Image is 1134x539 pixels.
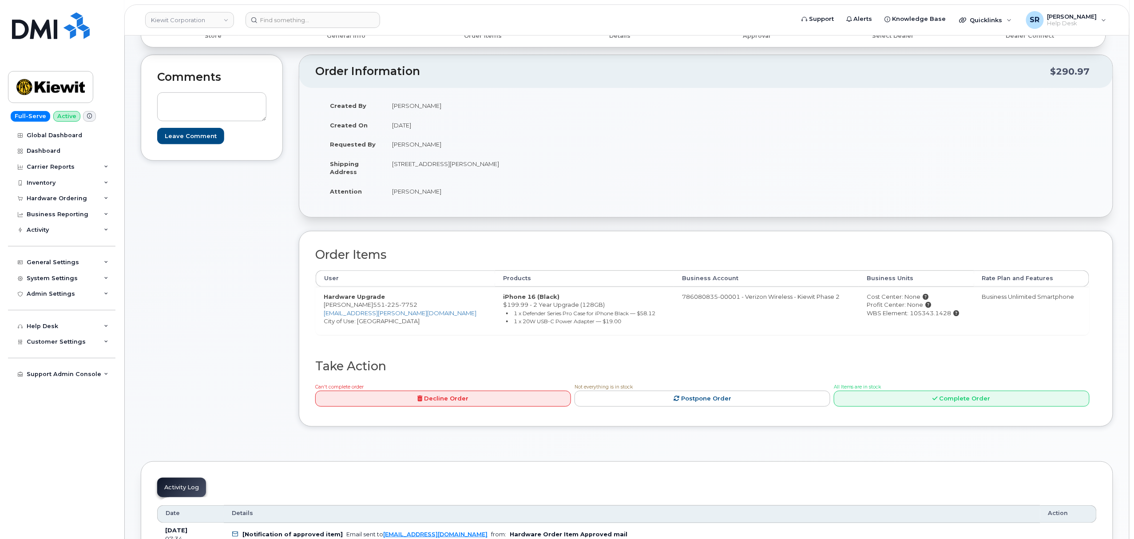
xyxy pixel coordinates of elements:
[674,270,859,286] th: Business Account
[384,154,699,182] td: [STREET_ADDRESS][PERSON_NAME]
[809,15,834,24] span: Support
[145,12,234,28] a: Kiewit Corporation
[1047,13,1097,20] span: [PERSON_NAME]
[282,32,411,40] p: General Info
[157,71,266,83] h2: Comments
[330,102,366,109] strong: Created By
[330,141,376,148] strong: Requested By
[1047,20,1097,27] span: Help Desk
[384,115,699,135] td: [DATE]
[157,128,224,144] input: Leave Comment
[242,531,343,538] b: [Notification of approved item]
[503,293,559,300] strong: iPhone 16 (Black)
[692,32,821,40] p: Approval
[867,293,966,301] div: Cost Center: None
[330,122,368,129] strong: Created On
[970,16,1003,24] span: Quicklinks
[384,182,699,201] td: [PERSON_NAME]
[165,527,187,534] b: [DATE]
[491,531,506,538] span: from:
[324,293,385,300] strong: Hardware Upgrade
[384,135,699,154] td: [PERSON_NAME]
[399,301,417,308] span: 7752
[495,270,674,286] th: Products
[166,509,180,517] span: Date
[316,287,495,335] td: [PERSON_NAME] City of Use: [GEOGRAPHIC_DATA]
[879,10,952,28] a: Knowledge Base
[232,509,253,517] span: Details
[315,391,571,407] a: Decline Order
[514,318,622,325] small: 1 x 20W USB-C Power Adapter — $19.00
[373,301,417,308] span: 551
[315,248,1090,262] h2: Order Items
[330,160,359,176] strong: Shipping Address
[834,384,881,390] span: All Items are in stock
[1040,505,1097,523] th: Action
[418,32,548,40] p: Order Items
[1051,63,1090,80] div: $290.97
[324,309,476,317] a: [EMAIL_ADDRESS][PERSON_NAME][DOMAIN_NAME]
[795,10,840,28] a: Support
[1020,11,1113,29] div: Sebastian Reissig
[383,531,488,538] a: [EMAIL_ADDRESS][DOMAIN_NAME]
[384,96,699,115] td: [PERSON_NAME]
[1030,15,1040,25] span: SR
[892,15,946,24] span: Knowledge Base
[953,11,1018,29] div: Quicklinks
[246,12,380,28] input: Find something...
[315,65,1051,78] h2: Order Information
[854,15,872,24] span: Alerts
[840,10,879,28] a: Alerts
[575,391,830,407] a: Postpone Order
[330,188,362,195] strong: Attention
[834,391,1090,407] a: Complete Order
[315,360,1090,373] h2: Take Action
[575,384,633,390] span: Not everything is in stock
[152,32,274,40] p: Store
[316,270,495,286] th: User
[510,531,627,538] b: Hardware Order Item Approved mail
[315,384,364,390] span: Can't complete order
[974,270,1089,286] th: Rate Plan and Features
[867,309,966,317] div: WBS Element: 105343.1428
[974,287,1089,335] td: Business Unlimited Smartphone
[674,287,859,335] td: 786080835-00001 - Verizon Wireless - Kiewit Phase 2
[555,32,685,40] p: Details
[859,270,974,286] th: Business Units
[346,531,488,538] div: Email sent to
[385,301,399,308] span: 225
[1095,500,1127,532] iframe: Messenger Launcher
[495,287,674,335] td: $199.99 - 2 Year Upgrade (128GB)
[514,310,656,317] small: 1 x Defender Series Pro Case for iPhone Black — $58.12
[829,32,958,40] p: Select Dealer
[867,301,966,309] div: Profit Center: None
